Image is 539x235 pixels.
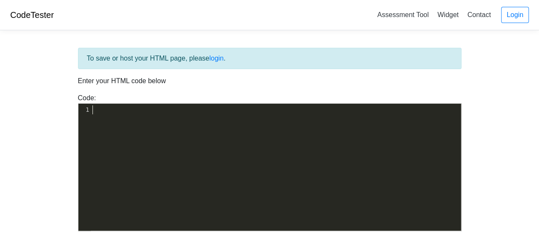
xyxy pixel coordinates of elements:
[10,10,54,20] a: CodeTester
[464,8,494,22] a: Contact
[78,48,461,69] div: To save or host your HTML page, please .
[434,8,462,22] a: Widget
[209,55,224,62] a: login
[72,93,468,231] div: Code:
[501,7,529,23] a: Login
[374,8,432,22] a: Assessment Tool
[78,105,91,114] div: 1
[78,76,461,86] p: Enter your HTML code below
